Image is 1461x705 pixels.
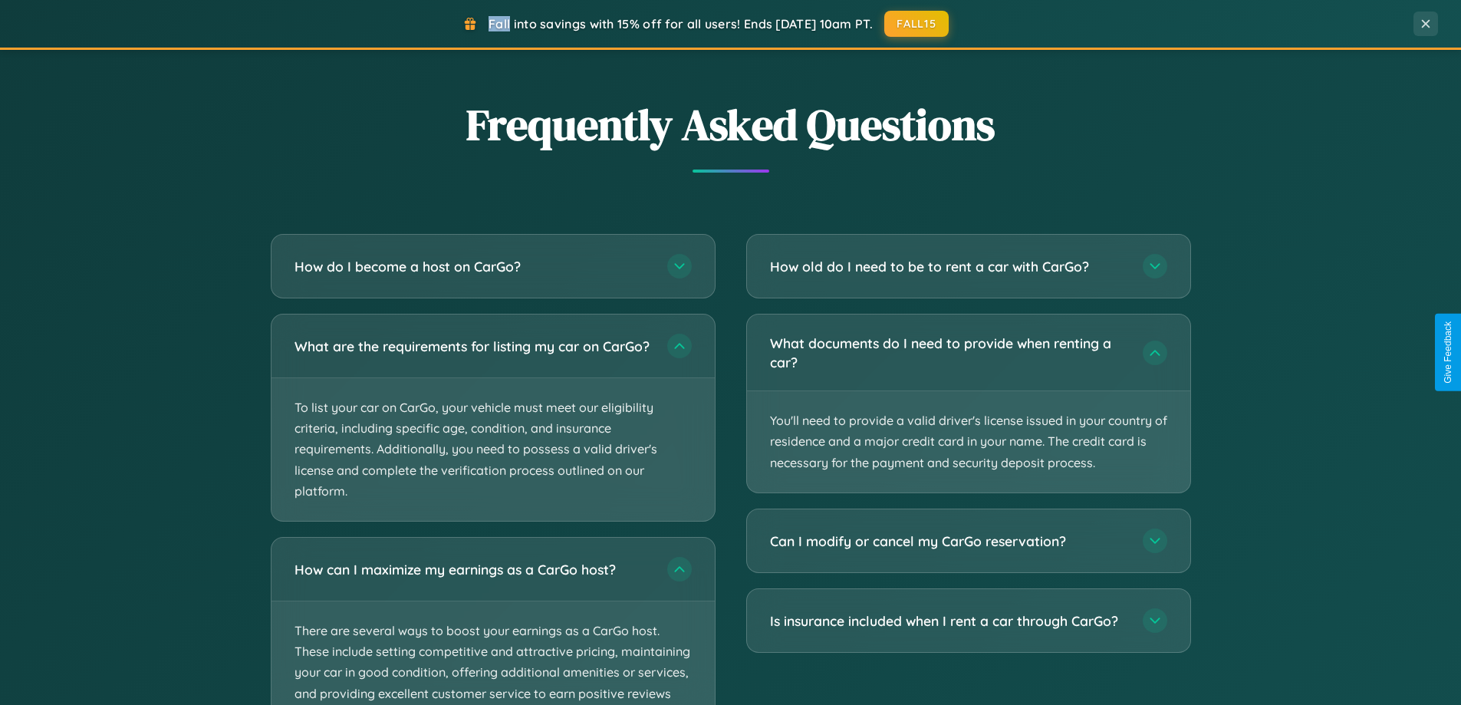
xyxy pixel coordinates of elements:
[770,611,1127,631] h3: Is insurance included when I rent a car through CarGo?
[770,257,1127,276] h3: How old do I need to be to rent a car with CarGo?
[295,560,652,579] h3: How can I maximize my earnings as a CarGo host?
[295,257,652,276] h3: How do I become a host on CarGo?
[770,334,1127,371] h3: What documents do I need to provide when renting a car?
[295,337,652,356] h3: What are the requirements for listing my car on CarGo?
[884,11,949,37] button: FALL15
[271,378,715,521] p: To list your car on CarGo, your vehicle must meet our eligibility criteria, including specific ag...
[770,532,1127,551] h3: Can I modify or cancel my CarGo reservation?
[271,95,1191,154] h2: Frequently Asked Questions
[1443,321,1453,384] div: Give Feedback
[747,391,1190,493] p: You'll need to provide a valid driver's license issued in your country of residence and a major c...
[489,16,873,31] span: Fall into savings with 15% off for all users! Ends [DATE] 10am PT.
